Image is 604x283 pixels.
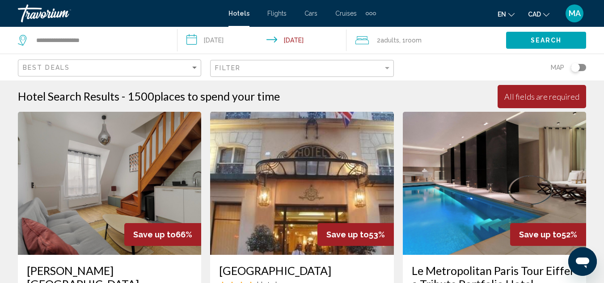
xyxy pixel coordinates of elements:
[124,223,201,246] div: 66%
[498,11,506,18] span: en
[504,92,579,101] div: All fields are required
[210,112,393,255] img: Hotel image
[317,223,394,246] div: 53%
[405,37,422,44] span: Room
[18,4,220,22] a: Travorium
[177,27,346,54] button: Check-in date: Dec 1, 2025 Check-out date: Dec 3, 2025
[564,63,586,72] button: Toggle map
[154,89,280,103] span: places to spend your time
[304,10,317,17] a: Cars
[551,61,564,74] span: Map
[346,27,506,54] button: Travelers: 2 adults, 0 children
[122,89,125,103] span: -
[377,34,399,46] span: 2
[563,4,586,23] button: User Menu
[335,10,357,17] a: Cruises
[380,37,399,44] span: Adults
[498,8,515,21] button: Change language
[528,8,549,21] button: Change currency
[531,37,562,44] span: Search
[23,64,70,71] span: Best Deals
[18,112,201,255] img: Hotel image
[366,6,376,21] button: Extra navigation items
[569,9,581,18] span: MA
[219,264,384,277] a: [GEOGRAPHIC_DATA]
[228,10,249,17] a: Hotels
[510,223,586,246] div: 52%
[215,64,241,72] span: Filter
[568,247,597,276] iframe: Button to launch messaging window
[23,64,199,72] mat-select: Sort by
[399,34,422,46] span: , 1
[403,112,586,255] img: Hotel image
[519,230,562,239] span: Save up to
[528,11,541,18] span: CAD
[506,32,586,48] button: Search
[210,59,393,78] button: Filter
[326,230,369,239] span: Save up to
[18,89,119,103] h1: Hotel Search Results
[133,230,176,239] span: Save up to
[267,10,287,17] a: Flights
[127,89,280,103] h2: 1500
